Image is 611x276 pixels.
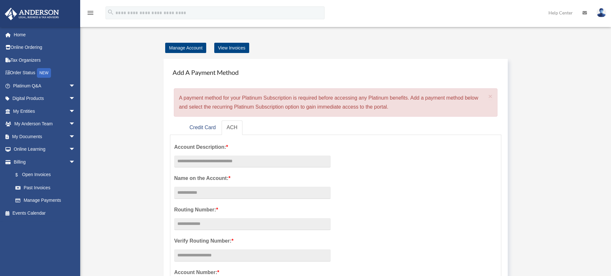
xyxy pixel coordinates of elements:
[174,88,497,117] div: A payment method for your Platinum Subscription is required before accessing any Platinum benefit...
[488,93,493,100] button: Close
[170,65,501,79] h4: Add A Payment Method
[4,143,85,156] a: Online Learningarrow_drop_down
[597,8,606,17] img: User Pic
[107,9,114,16] i: search
[222,120,243,135] a: ACH
[174,205,331,214] label: Routing Number:
[37,68,51,78] div: NEW
[69,143,82,156] span: arrow_drop_down
[69,118,82,131] span: arrow_drop_down
[174,143,331,152] label: Account Description:
[4,67,85,80] a: Order StatusNEW
[174,236,331,245] label: Verify Routing Number:
[87,9,94,17] i: menu
[4,54,85,67] a: Tax Organizers
[4,118,85,130] a: My Anderson Teamarrow_drop_down
[4,105,85,118] a: My Entitiesarrow_drop_down
[69,130,82,143] span: arrow_drop_down
[4,130,85,143] a: My Documentsarrow_drop_down
[4,41,85,54] a: Online Ordering
[174,174,331,183] label: Name on the Account:
[69,156,82,169] span: arrow_drop_down
[165,43,206,53] a: Manage Account
[3,8,61,20] img: Anderson Advisors Platinum Portal
[4,28,85,41] a: Home
[9,168,85,182] a: $Open Invoices
[69,79,82,93] span: arrow_drop_down
[4,92,85,105] a: Digital Productsarrow_drop_down
[9,181,85,194] a: Past Invoices
[4,156,85,168] a: Billingarrow_drop_down
[9,194,82,207] a: Manage Payments
[4,207,85,219] a: Events Calendar
[488,93,493,100] span: ×
[19,171,22,179] span: $
[69,92,82,105] span: arrow_drop_down
[69,105,82,118] span: arrow_drop_down
[4,79,85,92] a: Platinum Q&Aarrow_drop_down
[214,43,249,53] a: View Invoices
[87,11,94,17] a: menu
[184,120,221,135] a: Credit Card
